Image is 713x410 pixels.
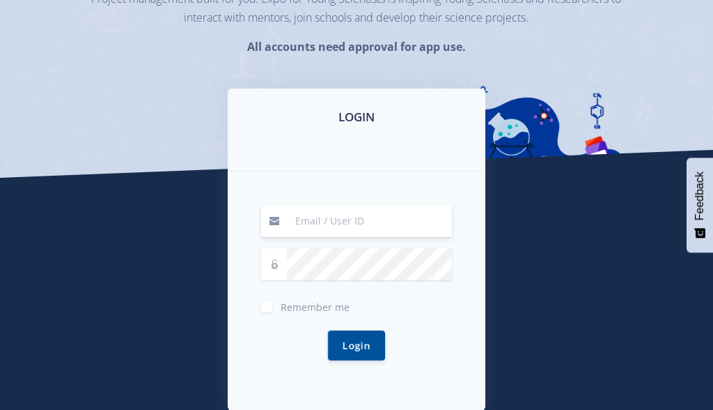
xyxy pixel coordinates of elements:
span: Remember me [281,301,350,314]
button: Feedback - Show survey [687,158,713,252]
strong: All accounts need approval for app use. [247,39,466,54]
input: Email / User ID [287,205,452,237]
span: Feedback [694,172,706,220]
h3: LOGIN [244,108,469,126]
button: Login [328,331,385,360]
